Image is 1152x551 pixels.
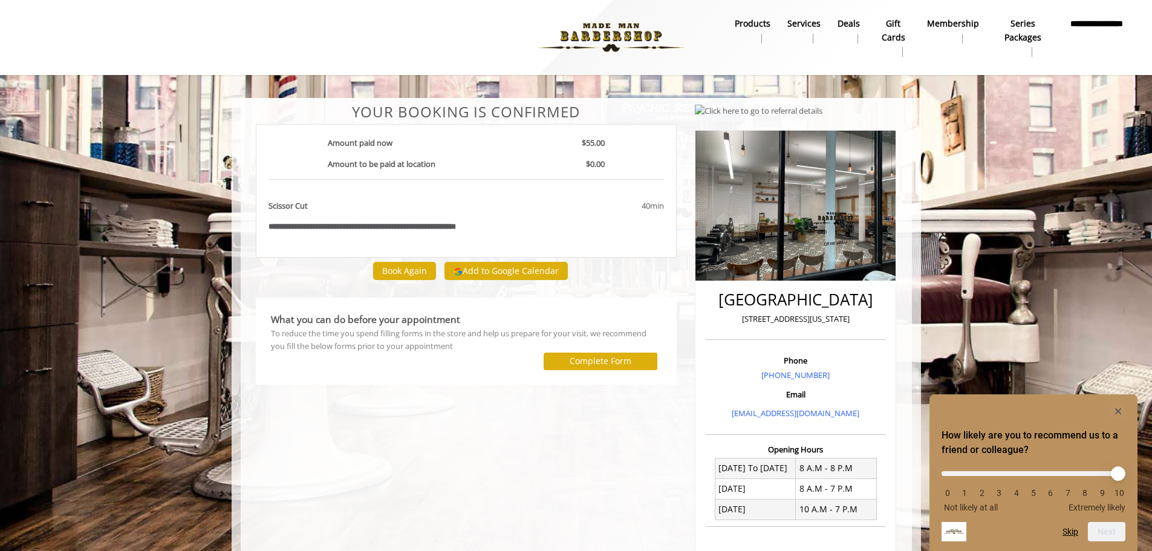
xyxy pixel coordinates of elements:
li: 5 [1027,488,1040,498]
td: 8 A.M - 7 P.M [796,478,877,499]
h3: Opening Hours [706,445,886,454]
b: Scissor Cut [268,200,308,212]
button: Complete Form [544,353,657,370]
div: How likely are you to recommend us to a friend or colleague? Select an option from 0 to 10, with ... [942,404,1125,541]
img: Made Man Barbershop logo [528,4,694,71]
img: Click here to go to referral details [695,105,822,117]
a: MembershipMembership [919,15,988,47]
td: 8 A.M - 8 P.M [796,458,877,478]
label: Complete Form [570,356,631,366]
b: Deals [838,17,860,30]
div: 40min [544,200,664,212]
button: Hide survey [1111,404,1125,419]
button: Next question [1088,522,1125,541]
li: 3 [993,488,1005,498]
a: [EMAIL_ADDRESS][DOMAIN_NAME] [732,408,859,419]
li: 4 [1010,488,1023,498]
a: [PHONE_NUMBER] [761,370,830,380]
li: 2 [976,488,988,498]
button: Book Again [373,262,436,279]
td: [DATE] [715,500,796,520]
li: 10 [1113,488,1125,498]
li: 6 [1044,488,1056,498]
b: $0.00 [586,158,605,169]
b: Series packages [996,17,1050,44]
b: gift cards [877,17,910,44]
h2: [GEOGRAPHIC_DATA] [709,291,883,308]
a: Series packagesSeries packages [988,15,1058,60]
a: ServicesServices [779,15,829,47]
td: 10 A.M - 7 P.M [796,500,877,520]
center: Your Booking is confirmed [256,104,677,120]
b: What you can do before your appointment [271,313,460,326]
button: Skip [1063,527,1078,536]
td: [DATE] To [DATE] [715,458,796,478]
p: [STREET_ADDRESS][US_STATE] [709,313,883,325]
li: 7 [1062,488,1074,498]
li: 0 [942,488,954,498]
a: DealsDeals [829,15,868,47]
b: products [735,17,770,30]
div: How likely are you to recommend us to a friend or colleague? Select an option from 0 to 10, with ... [942,462,1125,512]
b: Services [787,17,821,30]
td: [DATE] [715,478,796,499]
a: Gift cardsgift cards [868,15,919,60]
li: 9 [1096,488,1108,498]
b: Amount paid now [328,137,392,148]
button: Add to Google Calendar [444,262,568,280]
b: $55.00 [582,137,605,148]
li: 8 [1079,488,1091,498]
a: Productsproducts [726,15,779,47]
span: Extremely likely [1069,503,1125,512]
div: To reduce the time you spend filling forms in the store and help us prepare for your visit, we re... [271,327,662,353]
span: Not likely at all [944,503,998,512]
h3: Phone [709,356,883,365]
h3: Email [709,390,883,399]
b: Membership [927,17,979,30]
li: 1 [958,488,971,498]
b: Amount to be paid at location [328,158,435,169]
h2: How likely are you to recommend us to a friend or colleague? Select an option from 0 to 10, with ... [942,428,1125,457]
